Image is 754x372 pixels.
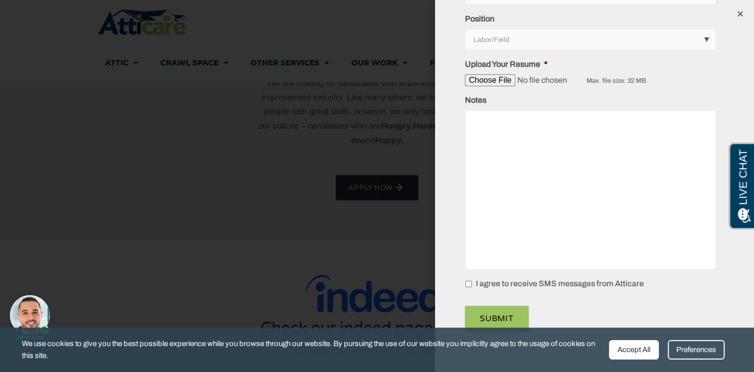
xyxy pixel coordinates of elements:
[737,10,744,17] a: Close
[465,95,486,106] label: Notes
[476,278,644,290] label: I agree to receive SMS messages from Atticare
[22,338,601,362] span: We use cookies to give you the best possible experience while you browse through our website. By ...
[465,59,548,70] label: Upload Your Resume
[5,292,55,342] iframe: Chat Invitation
[24,8,80,20] span: Opens a chat window
[465,306,529,332] input: Submit
[465,14,494,24] label: Position
[587,69,656,84] span: Max. file size: 32 MB.
[609,340,659,360] div: Accept All
[668,340,725,360] div: Preferences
